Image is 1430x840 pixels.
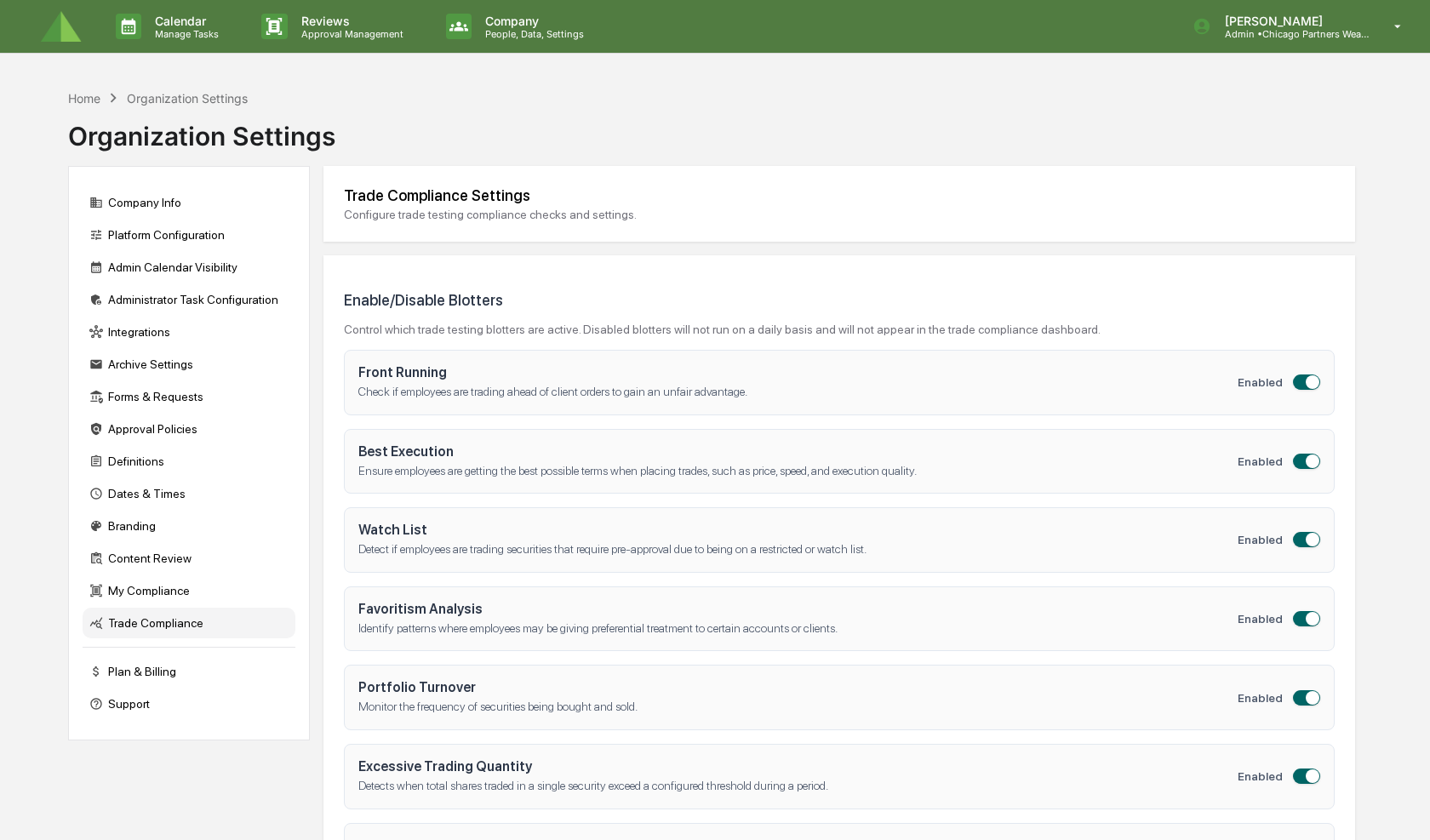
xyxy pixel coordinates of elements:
div: Configure trade testing compliance checks and settings. [344,208,1335,221]
div: Trade Compliance [83,608,295,638]
div: Organization Settings [127,91,248,106]
span: Enabled [1238,454,1283,468]
p: Manage Tasks [141,28,227,40]
iframe: Open customer support [1376,784,1421,830]
p: Company [472,14,592,28]
div: Company Info [83,187,295,218]
p: Reviews [288,14,412,28]
h3: Enable/Disable Blotters [344,291,1101,309]
div: Definitions [83,446,295,477]
h4: Portfolio Turnover [358,679,1238,695]
p: Approval Management [288,28,412,40]
img: logo [41,11,82,43]
div: Organization Settings [68,107,335,151]
div: Trade Compliance Settings [344,186,1335,204]
span: Enabled [1238,612,1283,626]
p: [PERSON_NAME] [1211,14,1370,28]
div: Support [83,689,295,719]
p: People, Data, Settings [472,28,592,40]
div: Archive Settings [83,349,295,380]
p: Calendar [141,14,227,28]
p: Detect if employees are trading securities that require pre-approval due to being on a restricted... [358,541,1238,558]
p: Ensure employees are getting the best possible terms when placing trades, such as price, speed, a... [358,463,1238,480]
span: Enabled [1238,691,1283,705]
h4: Excessive Trading Quantity [358,758,1238,774]
div: Administrator Task Configuration [83,284,295,315]
div: Content Review [83,543,295,574]
p: Identify patterns where employees may be giving preferential treatment to certain accounts or cli... [358,620,1238,637]
div: Control which trade testing blotters are active. Disabled blotters will not run on a daily basis ... [344,323,1101,336]
span: Enabled [1238,769,1283,783]
div: Branding [83,511,295,541]
div: Admin Calendar Visibility [83,252,295,283]
div: Approval Policies [83,414,295,444]
span: Enabled [1238,375,1283,389]
p: Admin • Chicago Partners Wealth Advisors [1211,28,1370,40]
div: My Compliance [83,575,295,606]
div: Dates & Times [83,478,295,509]
div: Home [68,91,100,106]
div: Platform Configuration [83,220,295,250]
div: Integrations [83,317,295,347]
p: Detects when total shares traded in a single security exceed a configured threshold during a period. [358,778,1238,795]
div: Forms & Requests [83,381,295,412]
p: Check if employees are trading ahead of client orders to gain an unfair advantage. [358,384,1238,401]
h4: Favoritism Analysis [358,601,1238,617]
span: Enabled [1238,533,1283,546]
p: Monitor the frequency of securities being bought and sold. [358,699,1238,716]
h4: Watch List [358,522,1238,538]
h4: Front Running [358,364,1238,380]
h4: Best Execution [358,443,1238,460]
div: Plan & Billing [83,656,295,687]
